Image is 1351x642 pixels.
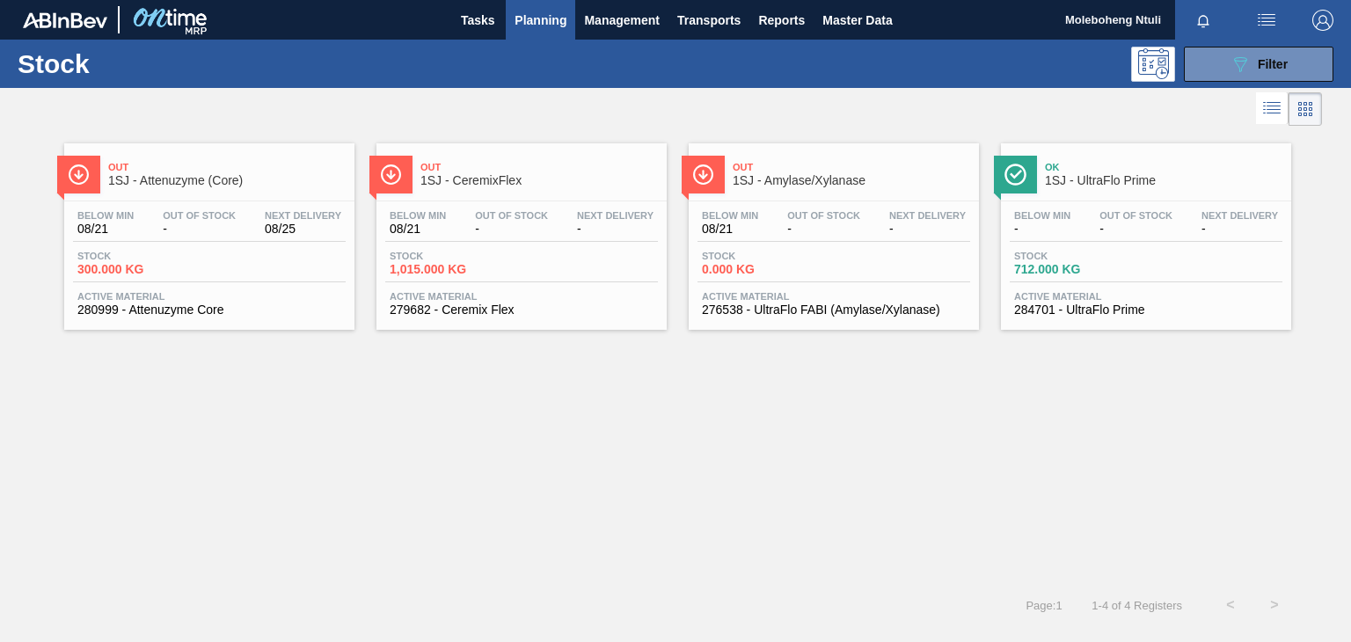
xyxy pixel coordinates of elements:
[390,210,446,221] span: Below Min
[390,251,513,261] span: Stock
[68,164,90,186] img: Ícone
[702,291,966,302] span: Active Material
[265,210,341,221] span: Next Delivery
[475,223,548,236] span: -
[380,164,402,186] img: Ícone
[77,210,134,221] span: Below Min
[1256,10,1277,31] img: userActions
[1201,210,1278,221] span: Next Delivery
[988,130,1300,330] a: ÍconeOk1SJ - UltraFlo PrimeBelow Min-Out Of Stock-Next Delivery-Stock712.000 KGActive Material284...
[77,291,341,302] span: Active Material
[1256,92,1289,126] div: List Vision
[163,223,236,236] span: -
[889,210,966,221] span: Next Delivery
[108,174,346,187] span: 1SJ - Attenuzyme (Core)
[1014,291,1278,302] span: Active Material
[1252,583,1296,627] button: >
[1258,57,1288,71] span: Filter
[1201,223,1278,236] span: -
[1045,174,1282,187] span: 1SJ - UltraFlo Prime
[1099,223,1172,236] span: -
[77,303,341,317] span: 280999 - Attenuzyme Core
[163,210,236,221] span: Out Of Stock
[1184,47,1333,82] button: Filter
[1014,210,1070,221] span: Below Min
[265,223,341,236] span: 08/25
[1089,599,1182,612] span: 1 - 4 of 4 Registers
[458,10,497,31] span: Tasks
[475,210,548,221] span: Out Of Stock
[420,162,658,172] span: Out
[108,162,346,172] span: Out
[675,130,988,330] a: ÍconeOut1SJ - Amylase/XylanaseBelow Min08/21Out Of Stock-Next Delivery-Stock0.000 KGActive Materi...
[1026,599,1062,612] span: Page : 1
[77,263,201,276] span: 300.000 KG
[1099,210,1172,221] span: Out Of Stock
[1131,47,1175,82] div: Programming: no user selected
[758,10,805,31] span: Reports
[1312,10,1333,31] img: Logout
[1045,162,1282,172] span: Ok
[577,223,654,236] span: -
[1014,223,1070,236] span: -
[702,263,825,276] span: 0.000 KG
[363,130,675,330] a: ÍconeOut1SJ - CeremixFlexBelow Min08/21Out Of Stock-Next Delivery-Stock1,015.000 KGActive Materia...
[702,210,758,221] span: Below Min
[1004,164,1026,186] img: Ícone
[390,263,513,276] span: 1,015.000 KG
[787,210,860,221] span: Out Of Stock
[702,223,758,236] span: 08/21
[733,162,970,172] span: Out
[515,10,566,31] span: Planning
[390,303,654,317] span: 279682 - Ceremix Flex
[584,10,660,31] span: Management
[390,291,654,302] span: Active Material
[1014,303,1278,317] span: 284701 - UltraFlo Prime
[77,223,134,236] span: 08/21
[23,12,107,28] img: TNhmsLtSVTkK8tSr43FrP2fwEKptu5GPRR3wAAAABJRU5ErkJggg==
[577,210,654,221] span: Next Delivery
[1014,251,1137,261] span: Stock
[420,174,658,187] span: 1SJ - CeremixFlex
[51,130,363,330] a: ÍconeOut1SJ - Attenuzyme (Core)Below Min08/21Out Of Stock-Next Delivery08/25Stock300.000 KGActive...
[390,223,446,236] span: 08/21
[787,223,860,236] span: -
[1014,263,1137,276] span: 712.000 KG
[677,10,741,31] span: Transports
[1175,8,1231,33] button: Notifications
[889,223,966,236] span: -
[18,54,270,74] h1: Stock
[702,303,966,317] span: 276538 - UltraFlo FABI (Amylase/Xylanase)
[1209,583,1252,627] button: <
[692,164,714,186] img: Ícone
[822,10,892,31] span: Master Data
[1289,92,1322,126] div: Card Vision
[702,251,825,261] span: Stock
[733,174,970,187] span: 1SJ - Amylase/Xylanase
[77,251,201,261] span: Stock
